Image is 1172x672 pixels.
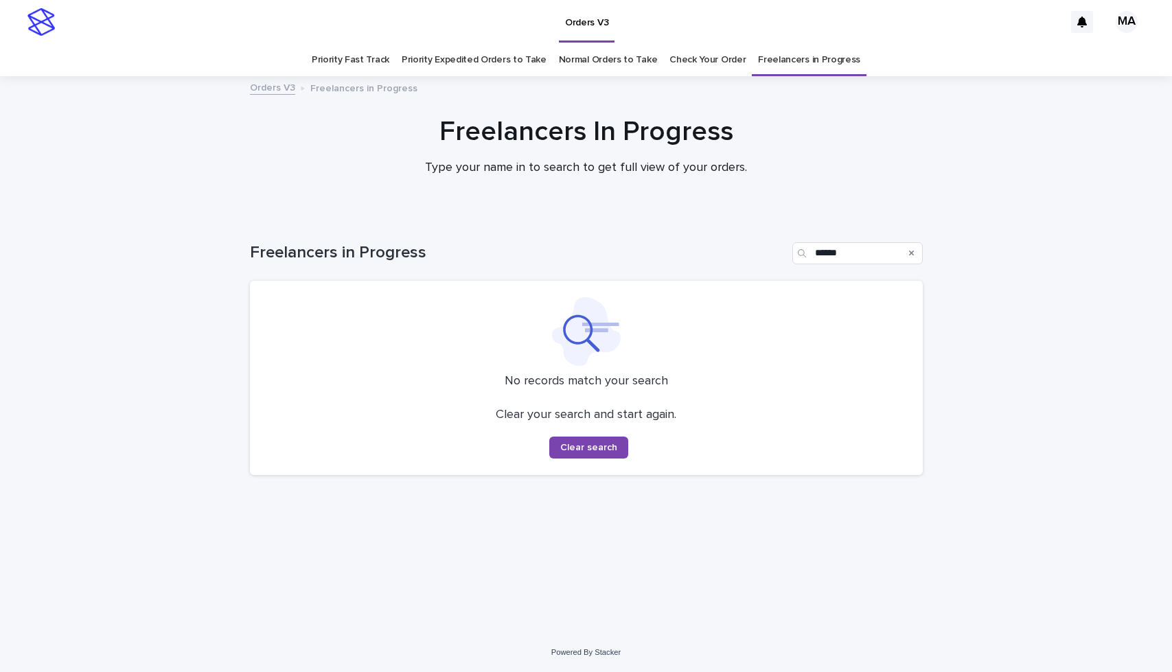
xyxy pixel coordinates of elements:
[1116,11,1138,33] div: MA
[549,437,628,459] button: Clear search
[250,115,923,148] h1: Freelancers In Progress
[402,44,547,76] a: Priority Expedited Orders to Take
[312,44,389,76] a: Priority Fast Track
[312,161,861,176] p: Type your name in to search to get full view of your orders.
[310,80,417,95] p: Freelancers in Progress
[669,44,746,76] a: Check Your Order
[250,243,787,263] h1: Freelancers in Progress
[792,242,923,264] input: Search
[551,648,621,656] a: Powered By Stacker
[27,8,55,36] img: stacker-logo-s-only.png
[559,44,658,76] a: Normal Orders to Take
[560,443,617,452] span: Clear search
[758,44,860,76] a: Freelancers in Progress
[266,374,906,389] p: No records match your search
[250,79,295,95] a: Orders V3
[496,408,676,423] p: Clear your search and start again.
